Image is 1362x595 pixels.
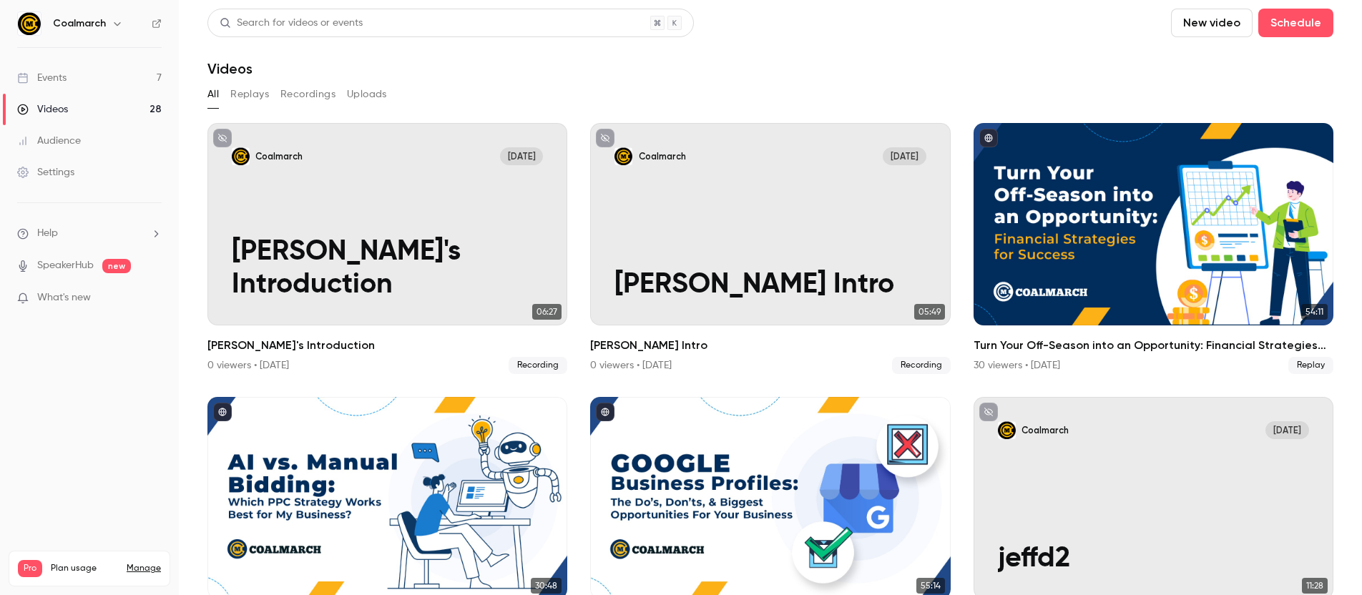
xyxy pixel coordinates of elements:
[18,560,42,577] span: Pro
[347,83,387,106] button: Uploads
[614,147,632,165] img: Alex Intro
[207,123,567,374] a: Mark's IntroductionCoalmarch[DATE][PERSON_NAME]'s Introduction06:27[PERSON_NAME]'s Introduction0 ...
[1258,9,1333,37] button: Schedule
[37,258,94,273] a: SpeakerHub
[974,358,1060,373] div: 30 viewers • [DATE]
[207,123,567,374] li: Mark's Introduction
[17,134,81,148] div: Audience
[596,403,614,421] button: published
[207,60,253,77] h1: Videos
[102,259,131,273] span: new
[998,421,1016,439] img: jeffd2
[207,337,567,354] h2: [PERSON_NAME]'s Introduction
[1301,304,1328,320] span: 54:11
[232,236,543,301] p: [PERSON_NAME]'s Introduction
[1021,424,1069,436] p: Coalmarch
[17,102,68,117] div: Videos
[220,16,363,31] div: Search for videos or events
[500,147,544,165] span: [DATE]
[916,578,945,594] span: 55:14
[232,147,250,165] img: Mark's Introduction
[255,150,303,162] p: Coalmarch
[1288,357,1333,374] span: Replay
[979,403,998,421] button: unpublished
[127,563,161,574] a: Manage
[280,83,335,106] button: Recordings
[18,12,41,35] img: Coalmarch
[639,150,686,162] p: Coalmarch
[532,304,562,320] span: 06:27
[892,357,951,374] span: Recording
[207,358,289,373] div: 0 viewers • [DATE]
[17,165,74,180] div: Settings
[998,543,1309,576] p: jeffd2
[590,337,950,354] h2: [PERSON_NAME] Intro
[974,337,1333,354] h2: Turn Your Off-Season into an Opportunity: Financial Strategies for Success
[979,129,998,147] button: published
[37,290,91,305] span: What's new
[509,357,567,374] span: Recording
[17,226,162,241] li: help-dropdown-opener
[51,563,118,574] span: Plan usage
[213,403,232,421] button: published
[531,578,562,594] span: 30:48
[974,123,1333,374] li: Turn Your Off-Season into an Opportunity: Financial Strategies for Success
[883,147,926,165] span: [DATE]
[1171,9,1253,37] button: New video
[207,83,219,106] button: All
[596,129,614,147] button: unpublished
[230,83,269,106] button: Replays
[590,123,950,374] a: Alex IntroCoalmarch[DATE][PERSON_NAME] Intro05:49[PERSON_NAME] Intro0 viewers • [DATE]Recording
[37,226,58,241] span: Help
[590,358,672,373] div: 0 viewers • [DATE]
[1265,421,1309,439] span: [DATE]
[17,71,67,85] div: Events
[614,269,926,302] p: [PERSON_NAME] Intro
[1302,578,1328,594] span: 11:28
[213,129,232,147] button: unpublished
[53,16,106,31] h6: Coalmarch
[590,123,950,374] li: Alex Intro
[207,9,1333,586] section: Videos
[974,123,1333,374] a: 54:11Turn Your Off-Season into an Opportunity: Financial Strategies for Success30 viewers • [DATE...
[914,304,945,320] span: 05:49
